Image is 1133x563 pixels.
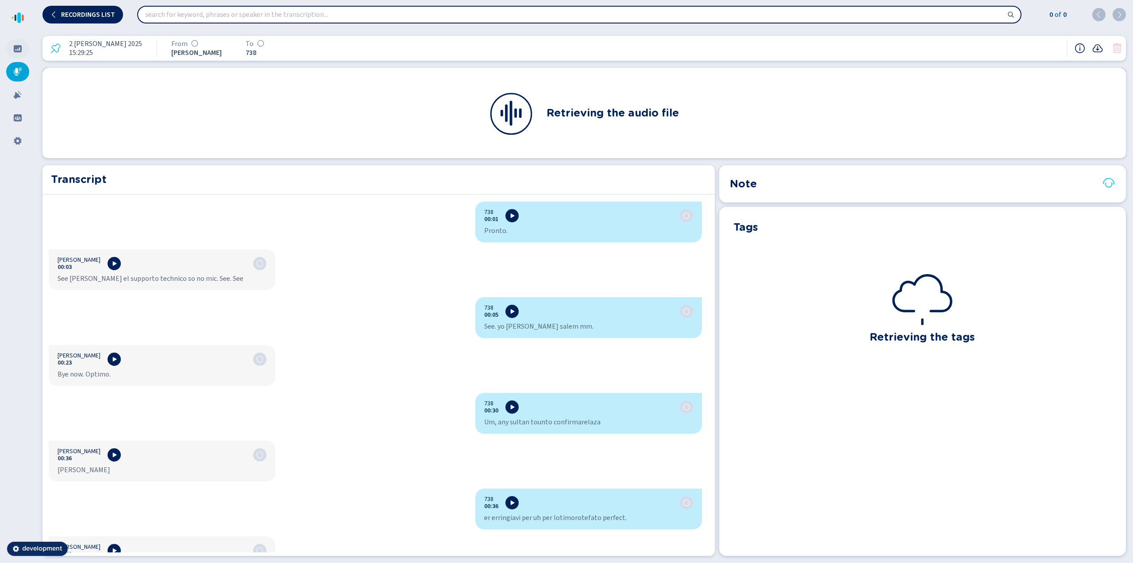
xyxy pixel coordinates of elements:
[256,260,263,267] div: Analysis in progress
[683,212,690,219] svg: icon-emoji-silent
[484,226,693,235] div: Pronto.
[547,105,679,121] h2: Retrieving the audio file
[171,40,188,48] span: From
[484,311,498,318] button: 00:05
[58,466,266,474] div: [PERSON_NAME]
[256,451,263,458] div: Analysis in progress
[1116,11,1123,18] svg: chevron-right
[13,44,22,53] svg: dashboard-filled
[7,542,68,556] button: development
[50,43,61,54] svg: unpinned
[246,40,254,48] span: To
[484,322,693,331] div: See. yo [PERSON_NAME] salem mm.
[13,90,22,99] svg: alarm-filled
[484,418,693,427] div: Um, any sultan tounto confirmarelaza
[509,308,516,315] svg: play
[256,451,263,458] svg: icon-emoji-silent
[683,308,690,315] svg: icon-emoji-silent
[256,547,263,554] svg: icon-emoji-silent
[6,108,29,128] div: Groups
[58,544,100,551] span: [PERSON_NAME]
[58,256,100,264] span: [PERSON_NAME]
[870,329,975,345] h2: Retrieving the tags
[484,304,493,311] span: 738
[1092,43,1103,54] svg: cloud-arrow-down-fill
[111,356,118,363] svg: play
[6,62,29,82] div: Recordings
[138,7,1021,23] input: search for keyword, phrases or speaker in the transcription...
[22,544,62,553] span: development
[1112,43,1122,54] button: Your role doesn't allow you to delete this conversation
[256,547,263,554] div: Analysis in progress
[61,11,115,18] span: Recordings list
[1075,43,1085,54] svg: info-circle
[733,219,758,233] h2: Tags
[683,404,690,411] svg: icon-emoji-silent
[50,43,61,54] div: Deletion is planned for 10 gen 2026. Click to extend retention until 10 apr 2026.
[484,407,498,414] button: 00:30
[1075,43,1085,54] button: Recording information
[1061,9,1067,20] span: 0
[58,455,72,462] button: 00:36
[1092,8,1106,21] button: previous (shift + ENTER)
[58,352,100,359] span: [PERSON_NAME]
[1112,43,1122,54] svg: trash-fill
[171,49,224,57] span: [PERSON_NAME]
[1053,9,1061,20] span: of
[683,212,690,219] div: Analysis in progress
[58,359,72,366] button: 00:23
[42,6,123,23] button: Recordings list
[484,503,498,510] button: 00:36
[1092,43,1103,54] button: Recording download
[58,448,100,455] span: [PERSON_NAME]
[484,496,493,503] span: 738
[1007,11,1014,18] svg: search
[256,260,263,267] svg: icon-emoji-silent
[484,216,498,223] button: 00:01
[683,404,690,411] div: Analysis in progress
[69,49,142,57] span: 15:29:25
[509,404,516,411] svg: play
[484,209,493,216] span: 738
[1113,8,1126,21] button: next (ENTER)
[50,11,58,18] svg: chevron-left
[257,40,264,47] svg: icon-emoji-silent
[683,499,690,506] div: Analysis in progress
[111,260,118,267] svg: play
[1095,11,1102,18] svg: chevron-left
[191,40,198,48] div: Sentiment analysis in progress...
[484,400,493,407] span: 738
[1048,9,1053,20] span: 0
[256,356,263,363] div: Analysis in progress
[6,39,29,58] div: Dashboard
[6,131,29,151] div: Settings
[69,40,142,48] span: 2 [PERSON_NAME] 2025
[257,40,264,48] div: Sentiment analysis in progress...
[509,499,516,506] svg: play
[191,40,198,47] svg: icon-emoji-silent
[58,274,266,283] div: See [PERSON_NAME] el supporto technico so no mic. See. See
[256,356,263,363] svg: icon-emoji-silent
[58,264,72,271] button: 00:03
[13,67,22,76] svg: mic-fill
[13,113,22,122] svg: groups-filled
[51,171,706,187] h2: Transcript
[6,85,29,105] div: Alarms
[58,370,266,379] div: Bye now. Optimo.
[484,513,693,522] div: er erringiavi per uh per lotimorotefato perfect.
[730,176,757,192] h2: Note
[246,49,299,57] span: 738
[111,451,118,458] svg: play
[509,212,516,219] svg: play
[683,499,690,506] svg: icon-emoji-silent
[111,547,118,554] svg: play
[683,308,690,315] div: Analysis in progress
